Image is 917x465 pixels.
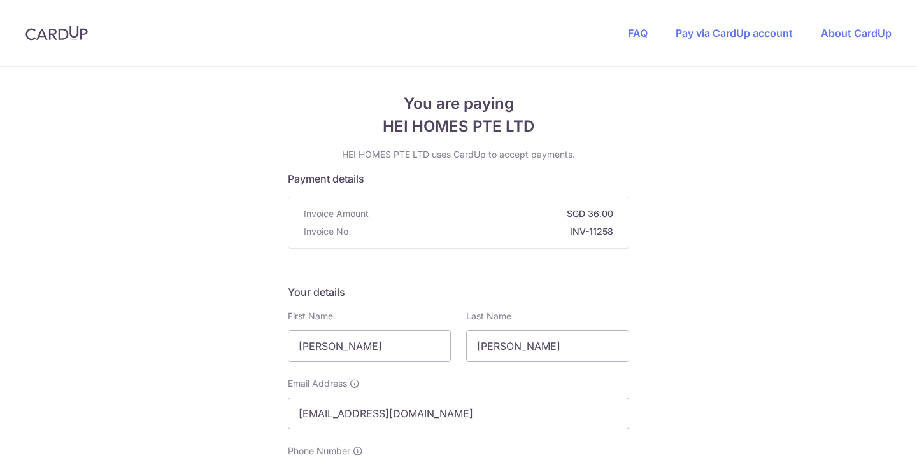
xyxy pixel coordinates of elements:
input: First name [288,330,451,362]
a: Pay via CardUp account [676,27,793,39]
a: About CardUp [821,27,892,39]
h5: Your details [288,284,629,300]
strong: INV-11258 [353,225,613,238]
span: Invoice No [304,225,348,238]
input: Email address [288,398,629,429]
strong: SGD 36.00 [374,207,613,220]
label: Last Name [466,310,511,323]
span: HEI HOMES PTE LTD [288,115,629,138]
span: Email Address [288,377,347,390]
input: Last name [466,330,629,362]
label: First Name [288,310,333,323]
img: CardUp [25,25,88,41]
span: Phone Number [288,445,350,457]
a: FAQ [628,27,648,39]
span: Invoice Amount [304,207,369,220]
h5: Payment details [288,171,629,186]
p: HEI HOMES PTE LTD uses CardUp to accept payments. [288,148,629,161]
span: You are paying [288,92,629,115]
